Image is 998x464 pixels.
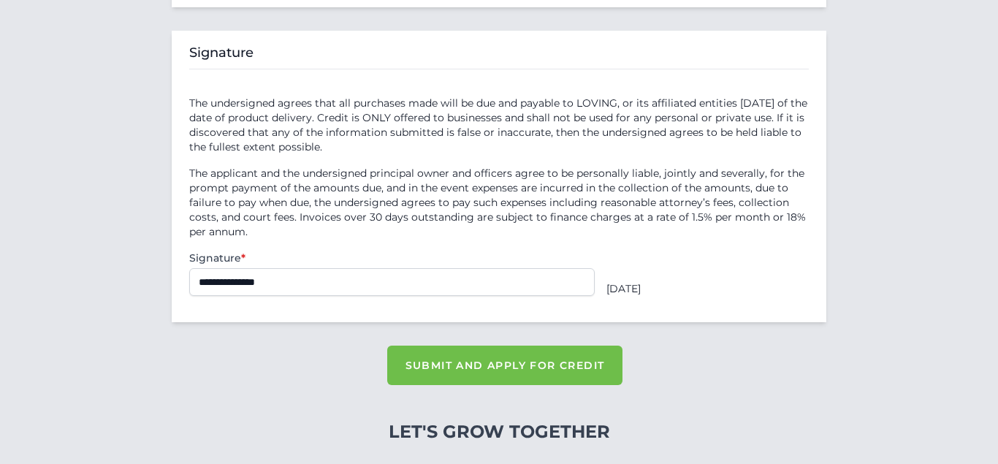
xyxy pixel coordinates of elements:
h3: Signature [189,42,809,69]
div: [DATE] [606,281,809,296]
h4: Let's Grow Together [311,420,688,444]
div: Signature [172,31,826,322]
button: Submit And Apply For Credit [387,346,623,385]
p: The applicant and the undersigned principal owner and officers agree to be personally liable, joi... [189,166,809,239]
label: Signature [189,251,595,265]
p: The undersigned agrees that all purchases made will be due and payable to LOVING, or its affiliat... [189,96,809,154]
